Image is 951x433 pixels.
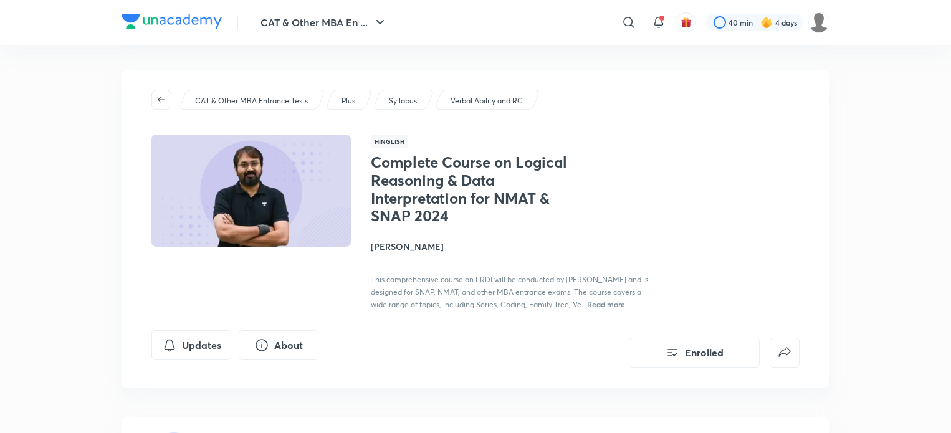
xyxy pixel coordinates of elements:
img: Company Logo [122,14,222,29]
h4: [PERSON_NAME] [371,240,650,253]
p: Syllabus [389,95,417,107]
span: Hinglish [371,135,408,148]
p: Plus [342,95,355,107]
button: CAT & Other MBA En ... [253,10,395,35]
button: false [770,338,800,368]
img: streak [760,16,773,29]
img: Thumbnail [150,133,353,248]
img: Anubhav Singh [808,12,829,33]
button: About [239,330,318,360]
button: Enrolled [629,338,760,368]
img: avatar [681,17,692,28]
button: avatar [676,12,696,32]
a: Syllabus [387,95,419,107]
a: CAT & Other MBA Entrance Tests [193,95,310,107]
a: Company Logo [122,14,222,32]
span: Read more [587,299,625,309]
a: Plus [340,95,358,107]
button: Updates [151,330,231,360]
p: CAT & Other MBA Entrance Tests [195,95,308,107]
span: This comprehensive course on LRDI will be conducted by [PERSON_NAME] and is designed for SNAP, NM... [371,275,648,309]
p: Verbal Ability and RC [451,95,523,107]
h1: Complete Course on Logical Reasoning & Data Interpretation for NMAT & SNAP 2024 [371,153,575,225]
a: Verbal Ability and RC [449,95,525,107]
